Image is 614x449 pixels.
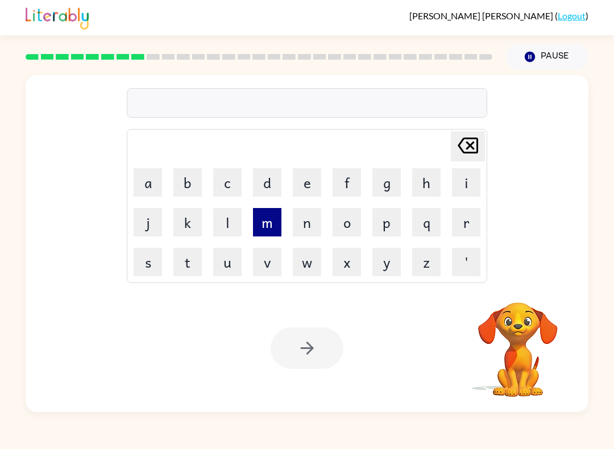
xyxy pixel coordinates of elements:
button: k [173,208,202,236]
button: l [213,208,242,236]
button: d [253,168,281,197]
button: e [293,168,321,197]
button: h [412,168,441,197]
a: Logout [558,10,586,21]
video: Your browser must support playing .mp4 files to use Literably. Please try using another browser. [461,285,575,398]
button: z [412,248,441,276]
img: Literably [26,5,89,30]
button: Pause [506,44,588,70]
span: [PERSON_NAME] [PERSON_NAME] [409,10,555,21]
button: s [134,248,162,276]
button: i [452,168,480,197]
button: r [452,208,480,236]
button: y [372,248,401,276]
button: n [293,208,321,236]
button: t [173,248,202,276]
button: a [134,168,162,197]
button: q [412,208,441,236]
button: m [253,208,281,236]
button: g [372,168,401,197]
button: c [213,168,242,197]
button: o [333,208,361,236]
button: x [333,248,361,276]
button: u [213,248,242,276]
button: p [372,208,401,236]
button: w [293,248,321,276]
button: j [134,208,162,236]
button: v [253,248,281,276]
button: ' [452,248,480,276]
button: f [333,168,361,197]
div: ( ) [409,10,588,21]
button: b [173,168,202,197]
